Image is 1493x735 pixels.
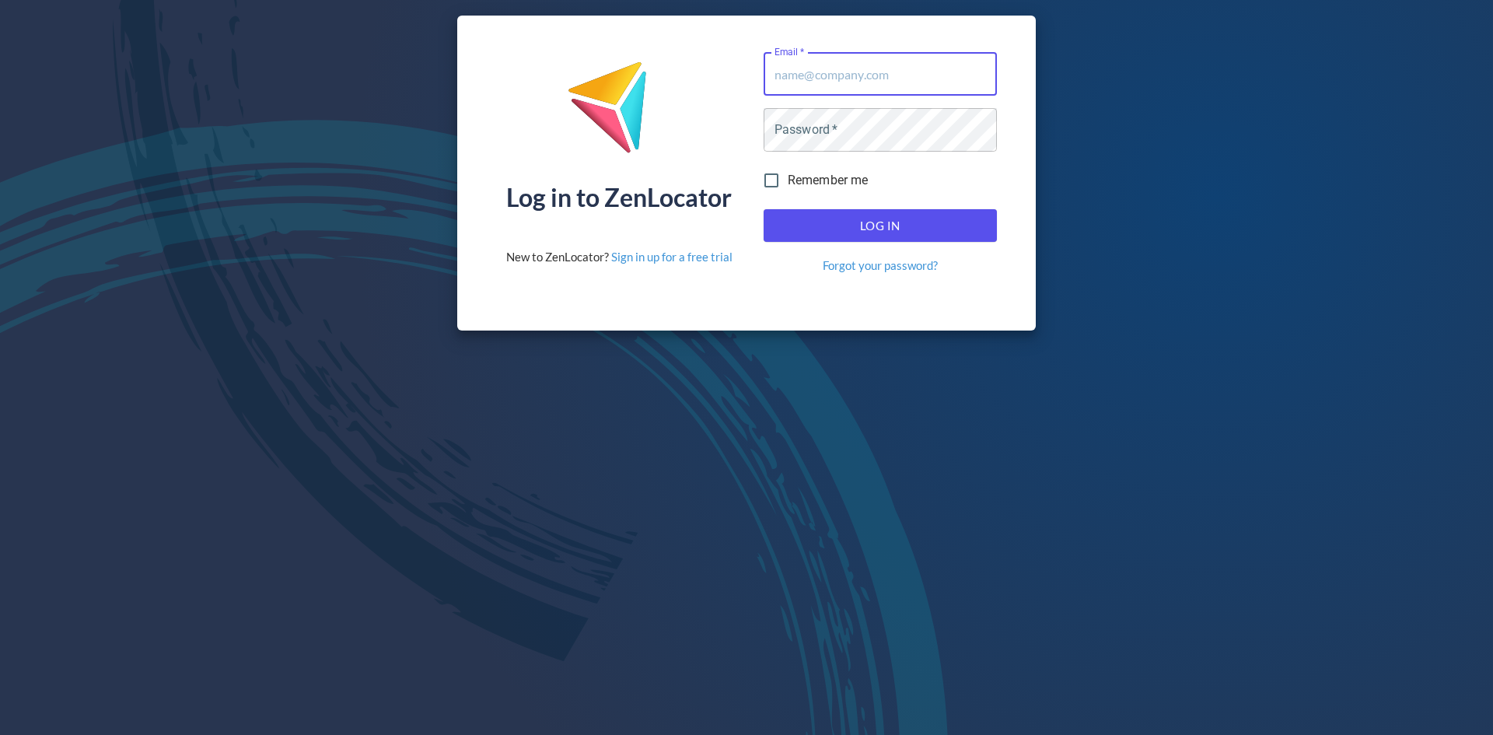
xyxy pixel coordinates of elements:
span: Log In [781,215,980,236]
input: name@company.com [764,52,997,96]
a: Forgot your password? [823,257,938,274]
span: Remember me [788,171,869,190]
button: Log In [764,209,997,242]
a: Sign in up for a free trial [611,250,733,264]
div: Log in to ZenLocator [506,185,732,210]
img: ZenLocator [567,61,671,166]
div: New to ZenLocator? [506,249,733,265]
